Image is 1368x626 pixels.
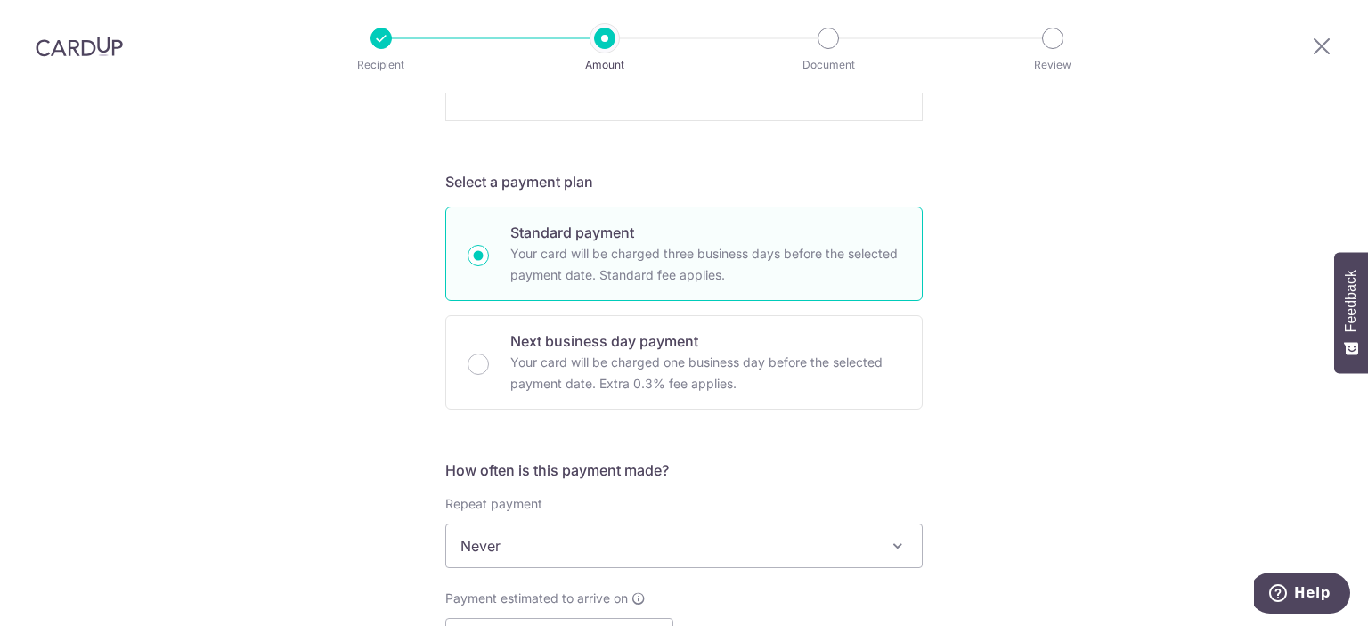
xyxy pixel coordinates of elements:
p: Review [987,56,1119,74]
h5: How often is this payment made? [445,459,923,481]
iframe: Opens a widget where you can find more information [1254,573,1350,617]
p: Standard payment [510,222,900,243]
span: Never [446,524,922,567]
img: CardUp [36,36,123,57]
span: Never [445,524,923,568]
p: Your card will be charged three business days before the selected payment date. Standard fee appl... [510,243,900,286]
p: Recipient [315,56,447,74]
p: Amount [539,56,671,74]
p: Next business day payment [510,330,900,352]
span: Payment estimated to arrive on [445,589,628,607]
h5: Select a payment plan [445,171,923,192]
span: Feedback [1343,270,1359,332]
label: Repeat payment [445,495,542,513]
p: Your card will be charged one business day before the selected payment date. Extra 0.3% fee applies. [510,352,900,394]
button: Feedback - Show survey [1334,252,1368,373]
p: Document [762,56,894,74]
